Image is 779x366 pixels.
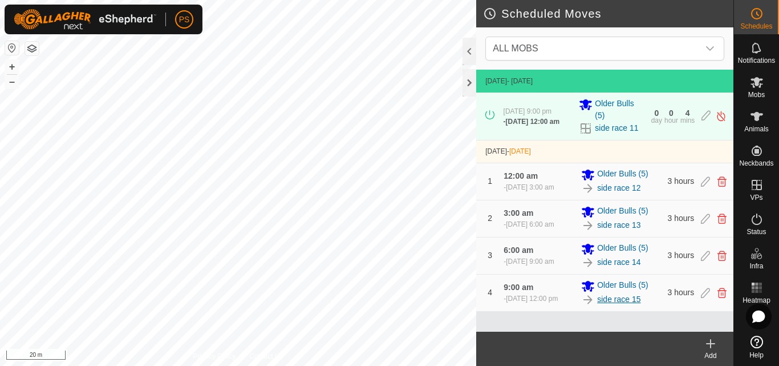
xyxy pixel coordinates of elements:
[699,37,721,60] div: dropdown trigger
[504,182,554,192] div: -
[179,14,190,26] span: PS
[597,293,640,305] a: side race 15
[14,9,156,30] img: Gallagher Logo
[739,160,773,167] span: Neckbands
[485,147,507,155] span: [DATE]
[595,98,644,122] span: Older Bulls (5)
[597,168,648,182] span: Older Bulls (5)
[506,295,558,303] span: [DATE] 12:00 pm
[493,43,538,53] span: ALL MOBS
[595,122,638,134] a: side race 11
[506,220,554,228] span: [DATE] 6:00 am
[504,283,533,292] span: 9:00 am
[506,118,559,126] span: [DATE] 12:00 am
[504,116,559,127] div: -
[507,147,531,155] span: -
[668,288,695,297] span: 3 hours
[680,117,695,124] div: mins
[488,288,492,297] span: 4
[581,182,595,195] img: To
[668,251,695,260] span: 3 hours
[581,293,595,307] img: To
[504,107,551,115] span: [DATE] 9:00 pm
[597,256,640,268] a: side race 14
[504,171,538,180] span: 12:00 am
[749,352,764,359] span: Help
[581,256,595,270] img: To
[749,263,763,270] span: Infra
[734,331,779,363] a: Help
[669,109,673,117] div: 0
[5,60,19,74] button: +
[746,228,766,235] span: Status
[744,126,769,132] span: Animals
[509,147,531,155] span: [DATE]
[668,176,695,186] span: 3 hours
[504,293,558,304] div: -
[25,42,39,55] button: Map Layers
[738,57,775,64] span: Notifications
[504,256,554,267] div: -
[485,77,507,85] span: [DATE]
[651,117,662,124] div: day
[488,176,492,186] span: 1
[504,219,554,230] div: -
[654,109,659,117] div: 0
[249,351,283,361] a: Contact Us
[193,351,236,361] a: Privacy Policy
[506,183,554,191] span: [DATE] 3:00 am
[488,251,492,260] span: 3
[507,77,533,85] span: - [DATE]
[488,214,492,223] span: 2
[581,219,595,232] img: To
[506,258,554,266] span: [DATE] 9:00 am
[597,219,640,231] a: side race 13
[716,110,727,122] img: Turn off schedule move
[504,246,533,255] span: 6:00 am
[685,109,690,117] div: 4
[668,214,695,223] span: 3 hours
[597,279,648,293] span: Older Bulls (5)
[748,91,765,98] span: Mobs
[504,208,533,218] span: 3:00 am
[5,41,19,55] button: Reset Map
[688,351,733,361] div: Add
[597,182,640,194] a: side race 12
[664,117,678,124] div: hour
[750,194,762,201] span: VPs
[597,205,648,219] span: Older Bulls (5)
[740,23,772,30] span: Schedules
[483,7,733,21] h2: Scheduled Moves
[488,37,699,60] span: ALL MOBS
[743,297,770,304] span: Heatmap
[597,242,648,256] span: Older Bulls (5)
[5,75,19,89] button: –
